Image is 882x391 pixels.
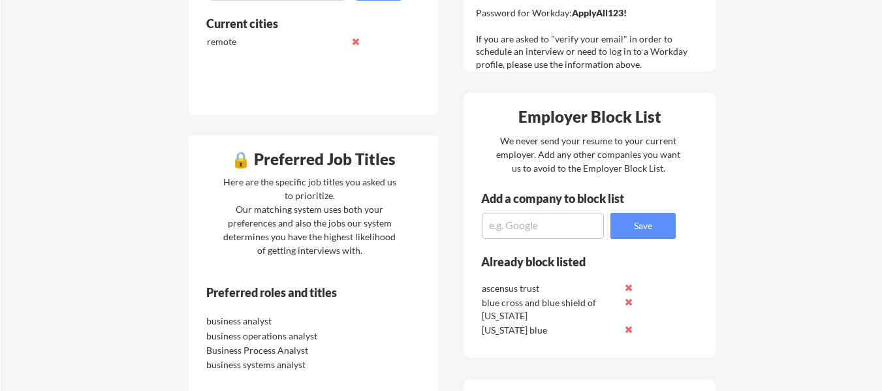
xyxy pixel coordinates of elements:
div: ascensus trust [482,282,620,295]
div: business systems analyst [206,358,344,371]
strong: ApplyAll123! [572,7,627,18]
div: Current cities [206,18,387,29]
div: business operations analyst [206,330,344,343]
div: 🔒 Preferred Job Titles [192,151,435,167]
button: Save [610,213,676,239]
div: Employer Block List [469,109,712,125]
div: Already block listed [481,256,658,268]
div: Business Process Analyst [206,344,344,357]
div: Preferred roles and titles [206,287,384,298]
div: Here are the specific job titles you asked us to prioritize. Our matching system uses both your p... [220,175,400,257]
div: business analyst [206,315,344,328]
div: [US_STATE] blue [482,324,620,337]
div: We never send your resume to your current employer. Add any other companies you want us to avoid ... [496,134,682,175]
div: Add a company to block list [481,193,644,204]
div: remote [207,35,345,48]
div: blue cross and blue shield of [US_STATE] [482,296,620,322]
